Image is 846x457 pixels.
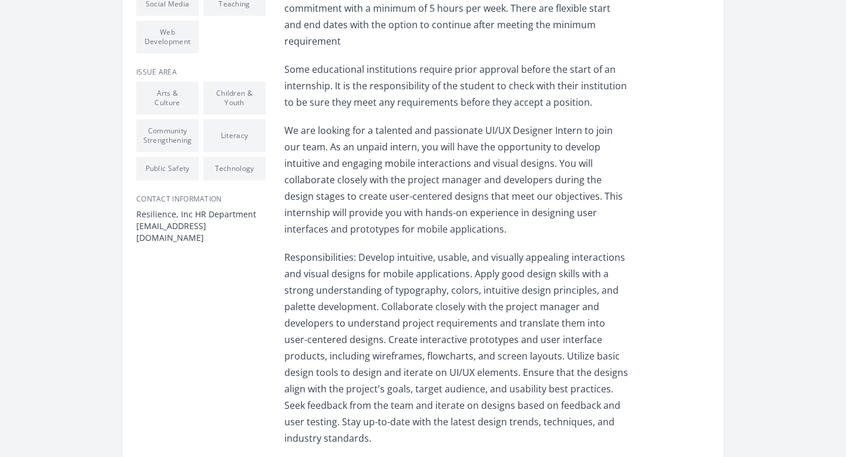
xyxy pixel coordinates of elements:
li: Web Development [136,21,199,53]
dt: Resilience, Inc HR Department [136,209,266,220]
li: Children & Youth [203,82,266,115]
h3: Issue area [136,68,266,77]
li: Technology [203,157,266,180]
li: Arts & Culture [136,82,199,115]
dd: [EMAIL_ADDRESS][DOMAIN_NAME] [136,220,266,244]
p: We are looking for a talented and passionate UI/UX Designer Intern to join our team. As an unpaid... [284,122,628,237]
h3: Contact Information [136,194,266,204]
li: Community Strengthening [136,119,199,152]
li: Public Safety [136,157,199,180]
p: Some educational institutions require prior approval before the start of an internship. It is the... [284,61,628,110]
p: Responsibilities: Develop intuitive, usable, and visually appealing interactions and visual desig... [284,249,628,446]
li: Literacy [203,119,266,152]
